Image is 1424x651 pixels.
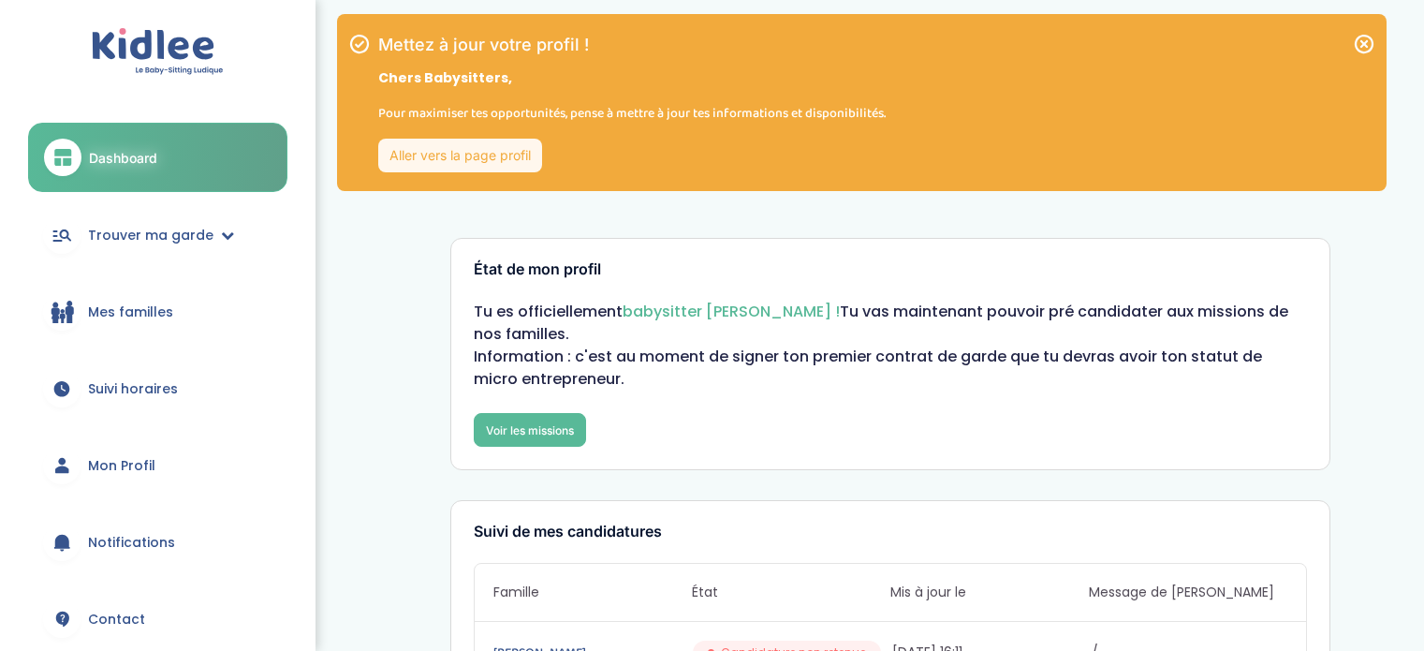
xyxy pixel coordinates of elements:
[28,123,287,192] a: Dashboard
[28,355,287,422] a: Suivi horaires
[890,583,1089,602] span: Mis à jour le
[378,139,542,172] a: Aller vers la page profil
[88,379,178,399] span: Suivi horaires
[88,533,175,553] span: Notifications
[88,303,173,322] span: Mes familles
[378,68,886,88] p: Chers Babysitters,
[378,103,886,124] p: Pour maximiser tes opportunités, pense à mettre à jour tes informations et disponibilités.
[474,524,1307,540] h3: Suivi de mes candidatures
[28,201,287,269] a: Trouver ma garde
[88,226,213,245] span: Trouver ma garde
[493,583,692,602] span: Famille
[28,509,287,576] a: Notifications
[474,261,1307,278] h3: État de mon profil
[88,456,155,476] span: Mon Profil
[88,610,145,629] span: Contact
[1089,583,1287,602] span: Message de [PERSON_NAME]
[28,278,287,346] a: Mes familles
[692,583,890,602] span: État
[474,346,1307,391] p: Information : c'est au moment de signer ton premier contrat de garde que tu devras avoir ton stat...
[474,413,586,447] a: Voir les missions
[378,37,886,53] h1: Mettez à jour votre profil !
[92,28,224,76] img: logo.svg
[89,148,157,168] span: Dashboard
[623,301,840,322] span: babysitter [PERSON_NAME] !
[474,301,1307,346] p: Tu es officiellement Tu vas maintenant pouvoir pré candidater aux missions de nos familles.
[28,432,287,499] a: Mon Profil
